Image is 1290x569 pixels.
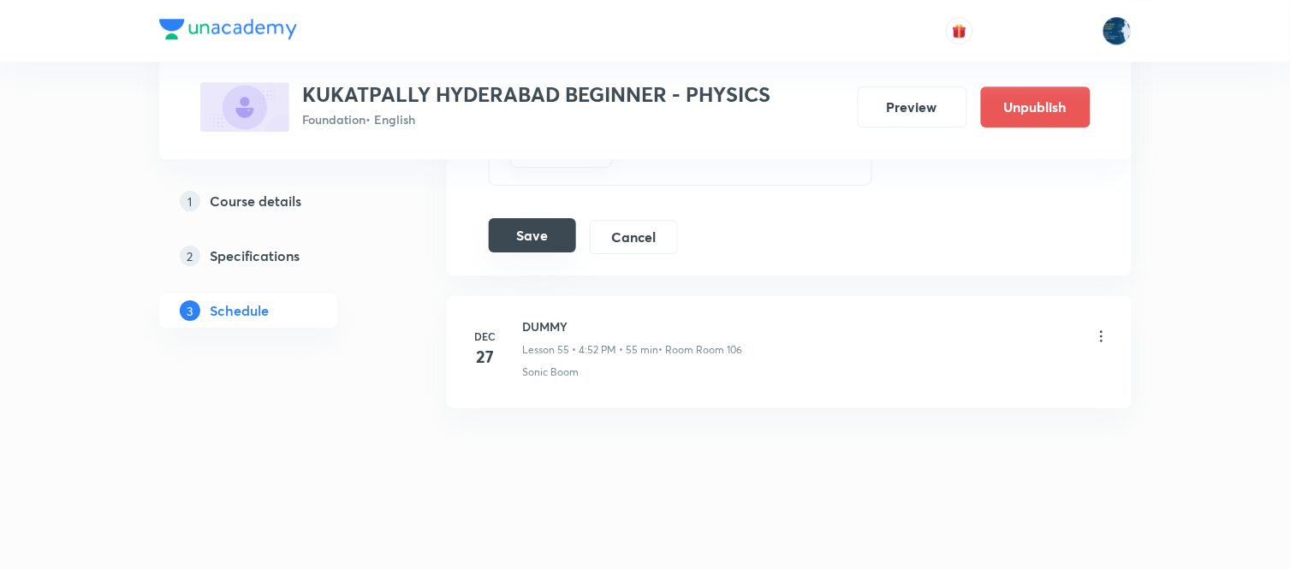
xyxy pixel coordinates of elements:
h5: Specifications [211,246,300,266]
button: Unpublish [981,86,1091,127]
h6: Dec [468,329,502,344]
h4: 27 [468,344,502,370]
h5: Schedule [211,300,270,321]
a: 1Course details [159,184,392,218]
p: Foundation • English [303,110,771,128]
img: Company Logo [159,19,297,39]
p: 1 [180,191,200,211]
h5: Course details [211,191,302,211]
img: Lokeshwar Chiluveru [1103,16,1132,45]
a: Company Logo [159,19,297,44]
h3: KUKATPALLY HYDERABAD BEGINNER - PHYSICS [303,82,771,107]
img: BF9A59D0-CCA2-428B-928D-D63D272D94E6_plus.png [200,82,289,132]
button: avatar [946,17,973,44]
h6: DUMMY [523,317,743,335]
p: Sonic Boom [523,365,580,380]
button: Preview [858,86,967,127]
img: avatar [952,23,967,39]
button: Save [489,218,576,252]
p: Lesson 55 • 4:52 PM • 55 min [523,342,659,358]
p: 3 [180,300,200,321]
a: 2Specifications [159,239,392,273]
p: 2 [180,246,200,266]
p: • Room Room 106 [659,342,743,358]
button: Cancel [590,220,678,254]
